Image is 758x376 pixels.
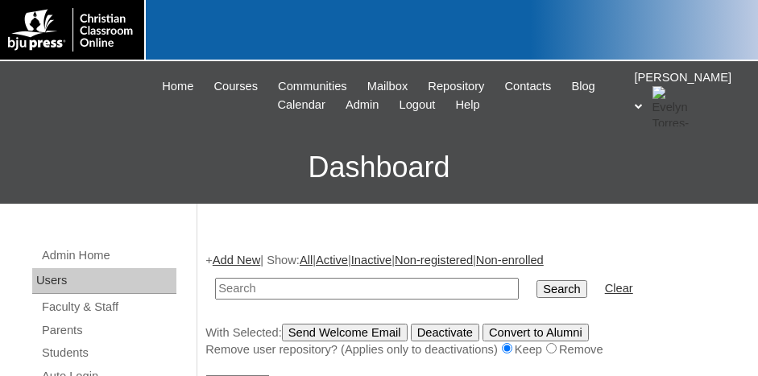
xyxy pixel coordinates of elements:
[652,86,693,126] img: Evelyn Torres-Lopez
[40,297,176,317] a: Faculty & Staff
[483,324,589,341] input: Convert to Alumni
[605,282,633,295] a: Clear
[455,96,479,114] span: Help
[205,252,742,358] div: + | Show: | | | |
[563,77,603,96] a: Blog
[278,77,347,96] span: Communities
[40,343,176,363] a: Students
[635,69,743,126] div: [PERSON_NAME]
[411,324,479,341] input: Deactivate
[40,246,176,266] a: Admin Home
[213,254,260,267] a: Add New
[300,254,313,267] a: All
[205,324,742,358] div: With Selected:
[282,324,408,341] input: Send Welcome Email
[8,131,750,204] h3: Dashboard
[215,278,519,300] input: Search
[536,280,586,298] input: Search
[420,77,492,96] a: Repository
[428,77,484,96] span: Repository
[32,268,176,294] div: Users
[496,77,559,96] a: Contacts
[40,320,176,341] a: Parents
[154,77,201,96] a: Home
[391,96,444,114] a: Logout
[8,8,136,52] img: logo-white.png
[338,96,387,114] a: Admin
[346,96,379,114] span: Admin
[400,96,436,114] span: Logout
[270,77,355,96] a: Communities
[351,254,392,267] a: Inactive
[395,254,473,267] a: Non-registered
[571,77,594,96] span: Blog
[269,96,333,114] a: Calendar
[447,96,487,114] a: Help
[205,341,742,358] div: Remove user repository? (Applies only to deactivations) Keep Remove
[476,254,544,267] a: Non-enrolled
[359,77,416,96] a: Mailbox
[205,77,266,96] a: Courses
[316,254,348,267] a: Active
[367,77,408,96] span: Mailbox
[277,96,325,114] span: Calendar
[504,77,551,96] span: Contacts
[162,77,193,96] span: Home
[213,77,258,96] span: Courses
